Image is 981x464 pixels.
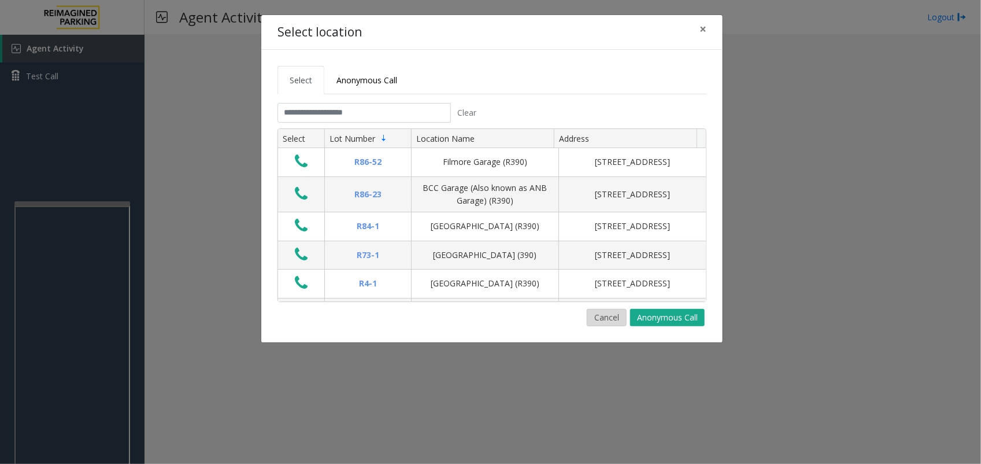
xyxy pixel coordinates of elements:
[419,249,551,262] div: [GEOGRAPHIC_DATA] (390)
[332,188,404,201] div: R86-23
[699,21,706,37] span: ×
[332,277,404,290] div: R4-1
[290,75,312,86] span: Select
[332,249,404,262] div: R73-1
[277,23,362,42] h4: Select location
[379,134,388,143] span: Sortable
[451,103,483,123] button: Clear
[416,133,475,144] span: Location Name
[336,75,397,86] span: Anonymous Call
[630,309,705,326] button: Anonymous Call
[419,182,551,208] div: BCC Garage (Also known as ANB Garage) (R390)
[277,66,706,94] ul: Tabs
[566,249,699,262] div: [STREET_ADDRESS]
[566,188,699,201] div: [STREET_ADDRESS]
[559,133,589,144] span: Address
[419,277,551,290] div: [GEOGRAPHIC_DATA] (R390)
[566,220,699,233] div: [STREET_ADDRESS]
[419,220,551,233] div: [GEOGRAPHIC_DATA] (R390)
[330,133,375,144] span: Lot Number
[587,309,627,326] button: Cancel
[332,156,404,168] div: R86-52
[566,277,699,290] div: [STREET_ADDRESS]
[419,156,551,168] div: Filmore Garage (R390)
[332,220,404,233] div: R84-1
[278,129,324,149] th: Select
[278,129,706,301] div: Data table
[566,156,699,168] div: [STREET_ADDRESS]
[691,15,715,43] button: Close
